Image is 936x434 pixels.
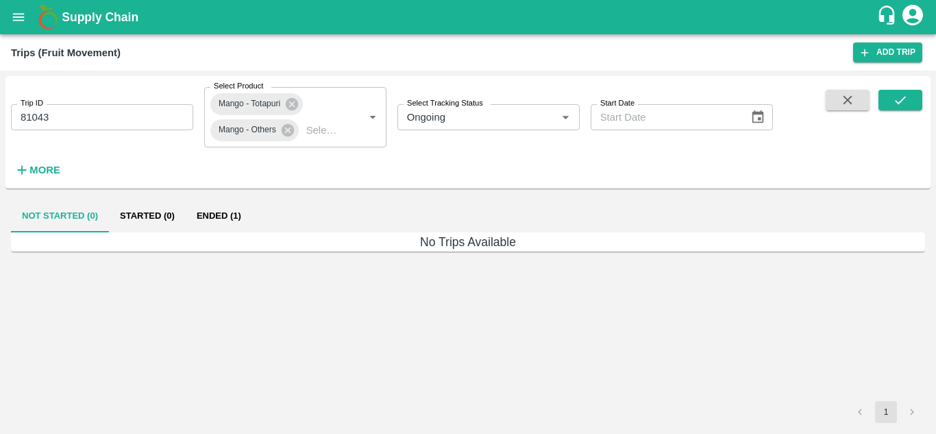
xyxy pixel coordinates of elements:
div: Mango - Totapuri [210,93,303,115]
strong: More [29,165,60,176]
a: Add Trip [853,43,922,62]
label: Select Tracking Status [407,98,483,109]
button: Open [556,108,574,126]
button: Started (0) [109,200,186,232]
span: Mango - Others [210,123,284,137]
label: Select Product [214,81,263,92]
h6: No Trips Available [11,232,925,252]
input: Enter Trip ID [11,104,193,130]
button: open drawer [3,1,34,33]
button: Open [364,108,382,126]
div: Mango - Others [210,119,299,141]
b: Supply Chain [62,10,138,24]
button: Not Started (0) [11,200,109,232]
input: Select Product [301,121,342,139]
nav: pagination navigation [847,401,925,423]
label: Trip ID [21,98,43,109]
button: More [11,158,64,182]
img: logo [34,3,62,31]
input: Start Date [591,104,740,130]
div: Trips (Fruit Movement) [11,44,121,62]
div: account of current user [900,3,925,32]
input: Select Tracking Status [402,108,535,126]
button: Choose date [745,104,771,130]
button: page 1 [875,401,897,423]
button: Ended (1) [186,200,252,232]
label: Start Date [600,98,635,109]
div: customer-support [876,5,900,29]
a: Supply Chain [62,8,876,27]
span: Mango - Totapuri [210,97,288,111]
